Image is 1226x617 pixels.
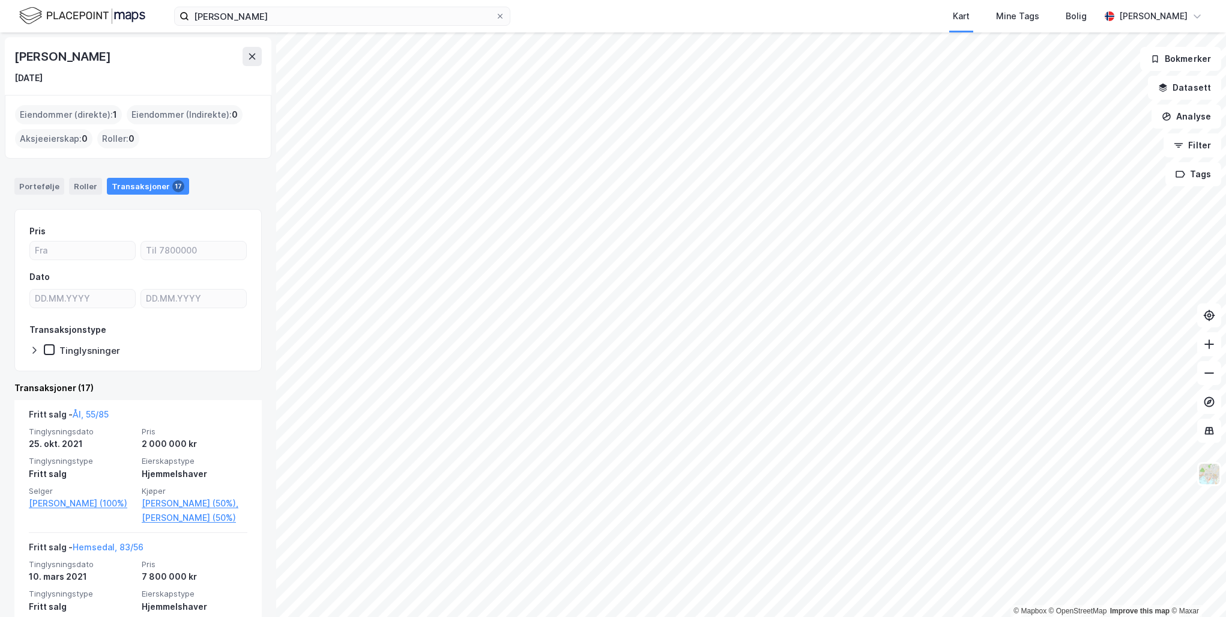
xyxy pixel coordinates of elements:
[1066,9,1087,23] div: Bolig
[1166,559,1226,617] div: Kontrollprogram for chat
[142,437,247,451] div: 2 000 000 kr
[97,129,139,148] div: Roller :
[142,600,247,614] div: Hjemmelshaver
[113,108,117,122] span: 1
[1140,47,1221,71] button: Bokmerker
[29,407,109,427] div: Fritt salg -
[232,108,238,122] span: 0
[82,132,88,146] span: 0
[69,178,102,195] div: Roller
[29,224,46,239] div: Pris
[1049,607,1107,615] a: OpenStreetMap
[29,589,134,599] span: Tinglysningstype
[189,7,495,25] input: Søk på adresse, matrikkel, gårdeiere, leietakere eller personer
[14,178,64,195] div: Portefølje
[1152,105,1221,129] button: Analyse
[141,290,246,308] input: DD.MM.YYYY
[107,178,189,195] div: Transaksjoner
[1148,76,1221,100] button: Datasett
[142,496,247,511] a: [PERSON_NAME] (50%),
[29,600,134,614] div: Fritt salg
[953,9,970,23] div: Kart
[29,486,134,496] span: Selger
[29,540,143,559] div: Fritt salg -
[142,486,247,496] span: Kjøper
[19,5,145,26] img: logo.f888ab2527a4732fd821a326f86c7f29.svg
[1110,607,1170,615] a: Improve this map
[141,242,246,260] input: Til 7800000
[29,467,134,481] div: Fritt salg
[73,542,143,552] a: Hemsedal, 83/56
[142,559,247,570] span: Pris
[128,132,134,146] span: 0
[127,105,243,124] div: Eiendommer (Indirekte) :
[142,589,247,599] span: Eierskapstype
[30,290,135,308] input: DD.MM.YYYY
[142,467,247,481] div: Hjemmelshaver
[15,129,92,148] div: Aksjeeierskap :
[1165,162,1221,186] button: Tags
[29,496,134,511] a: [PERSON_NAME] (100%)
[142,570,247,584] div: 7 800 000 kr
[73,409,109,419] a: Ål, 55/85
[1013,607,1046,615] a: Mapbox
[1198,463,1221,485] img: Z
[29,437,134,451] div: 25. okt. 2021
[59,345,120,356] div: Tinglysninger
[14,71,43,85] div: [DATE]
[142,511,247,525] a: [PERSON_NAME] (50%)
[29,570,134,584] div: 10. mars 2021
[14,47,113,66] div: [PERSON_NAME]
[1119,9,1188,23] div: [PERSON_NAME]
[1164,133,1221,157] button: Filter
[29,427,134,437] span: Tinglysningsdato
[1166,559,1226,617] iframe: Chat Widget
[29,323,106,337] div: Transaksjonstype
[15,105,122,124] div: Eiendommer (direkte) :
[172,180,184,192] div: 17
[14,381,262,395] div: Transaksjoner (17)
[29,456,134,466] span: Tinglysningstype
[996,9,1039,23] div: Mine Tags
[29,559,134,570] span: Tinglysningsdato
[142,456,247,466] span: Eierskapstype
[142,427,247,437] span: Pris
[30,242,135,260] input: Fra
[29,270,50,284] div: Dato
